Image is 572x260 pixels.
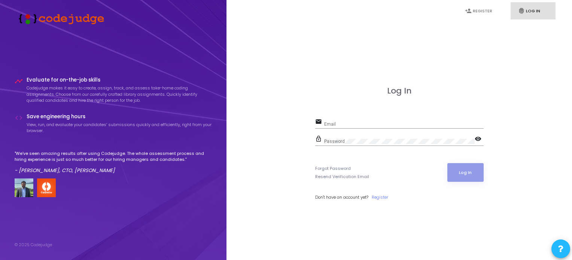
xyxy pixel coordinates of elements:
input: Email [324,122,484,127]
h4: Evaluate for on-the-job skills [27,77,212,83]
p: View, run, and evaluate your candidates’ submissions quickly and efficiently, right from your bro... [27,122,212,134]
a: person_addRegister [457,2,502,20]
span: Don't have an account yet? [315,194,368,200]
button: Log In [447,163,484,182]
a: Forgot Password [315,165,351,172]
mat-icon: visibility [475,135,484,144]
p: "We've seen amazing results after using Codejudge. The whole assessment process and hiring experi... [15,150,212,163]
p: Codejudge makes it easy to create, assign, track, and assess take-home coding assignments. Choose... [27,85,212,104]
a: fingerprintLog In [511,2,556,20]
mat-icon: lock_outline [315,135,324,144]
a: Register [372,194,388,201]
mat-icon: email [315,118,324,127]
i: person_add [465,7,472,14]
i: code [15,114,23,122]
h4: Save engineering hours [27,114,212,120]
a: Resend Verification Email [315,174,369,180]
h3: Log In [315,86,484,96]
i: timeline [15,77,23,85]
em: - [PERSON_NAME], CTO, [PERSON_NAME] [15,167,115,174]
i: fingerprint [518,7,525,14]
img: company-logo [37,178,56,197]
div: © 2025 Codejudge [15,242,52,248]
img: user image [15,178,33,197]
